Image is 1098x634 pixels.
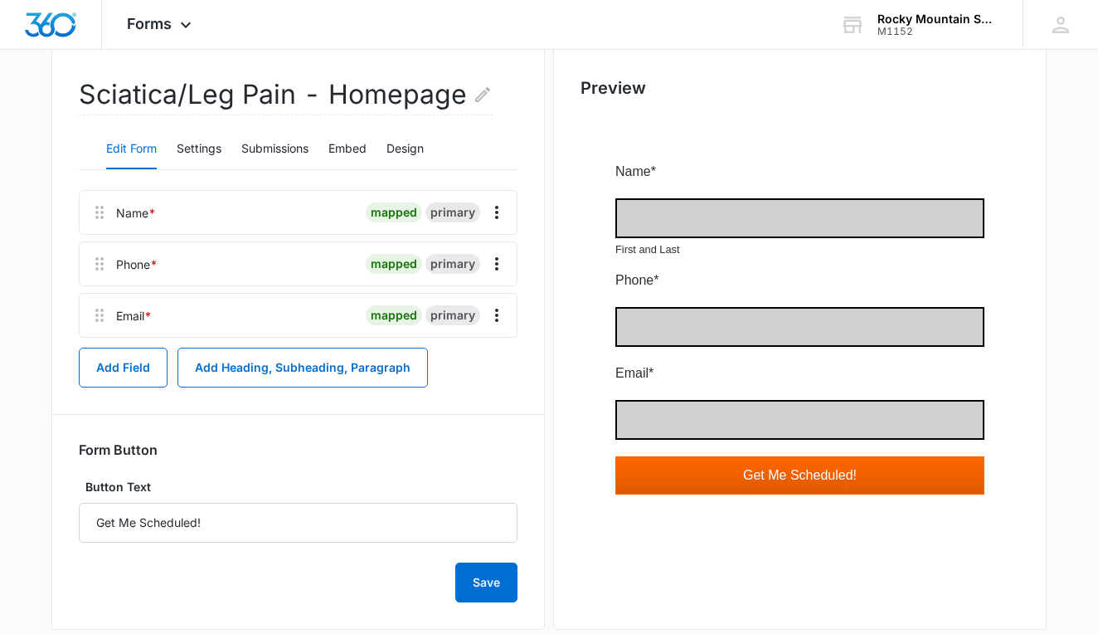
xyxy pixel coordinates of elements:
button: Overflow Menu [483,251,510,277]
button: Embed [328,129,367,169]
div: mapped [366,202,422,222]
span: Email [8,212,41,227]
button: Overflow Menu [483,302,510,329]
h2: Preview [581,76,1019,100]
small: First and Last [8,88,377,104]
button: Get Me Scheduled! [8,303,377,341]
h2: Sciatica/Leg Pain - Homepage [79,75,493,115]
button: Edit Form Name [473,75,493,115]
div: primary [425,202,480,222]
span: Phone [8,119,46,134]
button: Edit Form [106,129,157,169]
button: Submissions [241,129,309,169]
button: Add Heading, Subheading, Paragraph [177,348,428,388]
div: mapped [366,305,422,325]
div: account id [877,26,998,37]
div: Phone [116,256,158,273]
div: Email [116,307,152,324]
h3: Form Button [79,441,158,458]
span: Name [8,11,44,25]
label: Button Text [79,478,517,496]
div: primary [425,254,480,274]
div: account name [877,12,998,26]
button: Settings [177,129,221,169]
div: primary [425,305,480,325]
span: Forms [127,15,172,32]
span: Get Me Scheduled! [136,315,250,329]
div: mapped [366,254,422,274]
button: Save [455,563,517,602]
button: Add Field [79,348,168,388]
div: Name [116,204,156,222]
button: Design [386,129,424,169]
button: Overflow Menu [483,199,510,226]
